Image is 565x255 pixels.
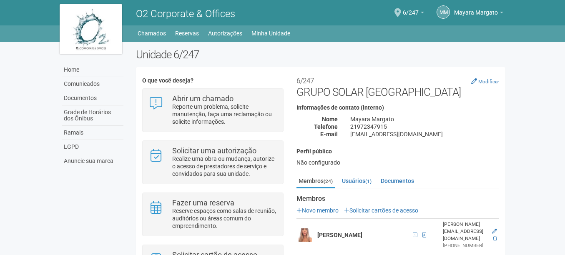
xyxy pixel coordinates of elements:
small: (1) [365,178,372,184]
a: Solicitar uma autorização Realize uma obra ou mudança, autorize o acesso de prestadores de serviç... [149,147,277,177]
small: Modificar [478,79,499,85]
a: Mayara Margato [454,10,503,17]
span: O2 Corporate & Offices [136,8,235,20]
a: Anuncie sua marca [62,154,123,168]
strong: Nome [322,116,338,122]
div: Não configurado [296,159,499,166]
strong: Solicitar uma autorização [172,146,256,155]
img: logo.jpg [60,4,122,54]
a: Home [62,63,123,77]
a: Comunicados [62,77,123,91]
h4: Perfil público [296,148,499,155]
a: Usuários(1) [340,175,374,187]
span: 6/247 [403,1,419,16]
h2: Unidade 6/247 [136,48,506,61]
strong: E-mail [320,131,338,137]
strong: Membros [296,195,499,202]
small: (24) [324,178,333,184]
a: Membros(24) [296,175,335,188]
h4: Informações de contato (interno) [296,105,499,111]
a: 6/247 [403,10,424,17]
strong: Telefone [314,123,338,130]
a: Abrir um chamado Reporte um problema, solicite manutenção, faça uma reclamação ou solicite inform... [149,95,277,125]
a: Grade de Horários dos Ônibus [62,105,123,126]
small: 6/247 [296,77,314,85]
div: Mayara Margato [344,115,505,123]
strong: Abrir um chamado [172,94,234,103]
a: Excluir membro [493,235,497,241]
a: Solicitar cartões de acesso [344,207,418,214]
a: Minha Unidade [251,27,290,39]
strong: [PERSON_NAME] [317,232,362,238]
a: Reservas [175,27,199,39]
h2: GRUPO SOLAR [GEOGRAPHIC_DATA] [296,73,499,98]
a: MM [437,5,450,19]
a: Chamados [138,27,166,39]
div: 21972347915 [344,123,505,130]
strong: Fazer uma reserva [172,198,234,207]
a: Modificar [471,78,499,85]
a: Documentos [62,91,123,105]
div: [EMAIL_ADDRESS][DOMAIN_NAME] [344,130,505,138]
a: Fazer uma reserva Reserve espaços como salas de reunião, auditórios ou áreas comum do empreendime... [149,199,277,230]
p: Reserve espaços como salas de reunião, auditórios ou áreas comum do empreendimento. [172,207,277,230]
a: Novo membro [296,207,339,214]
span: Mayara Margato [454,1,498,16]
div: [PHONE_NUMBER] [443,242,487,249]
div: [PERSON_NAME][EMAIL_ADDRESS][DOMAIN_NAME] [443,221,487,242]
p: Realize uma obra ou mudança, autorize o acesso de prestadores de serviço e convidados para sua un... [172,155,277,177]
a: Documentos [379,175,416,187]
a: Editar membro [492,228,497,234]
img: user.png [299,228,312,242]
p: Reporte um problema, solicite manutenção, faça uma reclamação ou solicite informações. [172,103,277,125]
h4: O que você deseja? [142,77,284,84]
a: Ramais [62,126,123,140]
a: Autorizações [208,27,242,39]
a: LGPD [62,140,123,154]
